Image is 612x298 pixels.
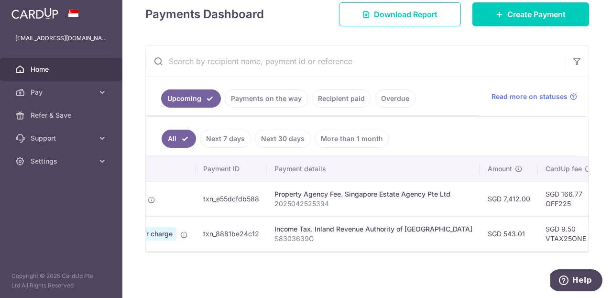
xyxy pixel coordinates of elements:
th: Payment ID [196,156,267,181]
a: Recipient paid [312,89,371,108]
span: Settings [31,156,94,166]
td: SGD 543.01 [480,216,538,251]
a: Next 7 days [200,130,251,148]
a: Read more on statuses [492,92,577,101]
span: CardUp fee [546,164,582,174]
span: Pay [31,88,94,97]
a: Create Payment [472,2,589,26]
span: Amount [488,164,512,174]
span: Home [31,65,94,74]
a: Overdue [375,89,415,108]
iframe: Opens a widget where you can find more information [550,269,602,293]
td: txn_8881be24c12 [196,216,267,251]
p: S8303639G [274,234,472,243]
a: More than 1 month [315,130,389,148]
a: Upcoming [161,89,221,108]
span: Support [31,133,94,143]
img: CardUp [11,8,58,19]
td: txn_e55dcfdb588 [196,181,267,216]
p: [EMAIL_ADDRESS][DOMAIN_NAME] [15,33,107,43]
td: SGD 166.77 OFF225 [538,181,600,216]
div: Property Agency Fee. Singapore Estate Agency Pte Ltd [274,189,472,199]
span: Download Report [374,9,437,20]
h4: Payments Dashboard [145,6,264,23]
span: Read more on statuses [492,92,568,101]
span: Refer & Save [31,110,94,120]
a: Payments on the way [225,89,308,108]
div: Income Tax. Inland Revenue Authority of [GEOGRAPHIC_DATA] [274,224,472,234]
a: Next 30 days [255,130,311,148]
td: SGD 9.50 VTAX25ONE [538,216,600,251]
span: Create Payment [507,9,566,20]
a: All [162,130,196,148]
th: Payment details [267,156,480,181]
p: 2025042525394 [274,199,472,209]
a: Download Report [339,2,461,26]
input: Search by recipient name, payment id or reference [146,46,566,77]
td: SGD 7,412.00 [480,181,538,216]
